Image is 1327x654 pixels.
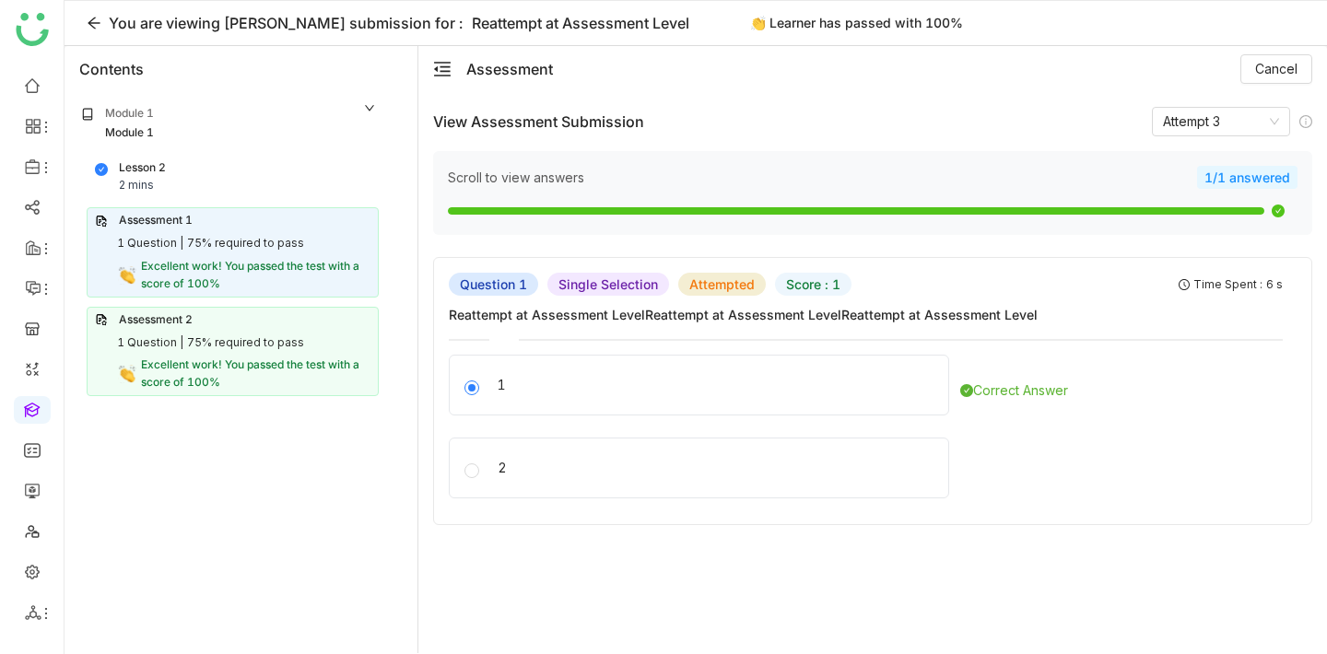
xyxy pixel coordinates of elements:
span: 6 s [1266,277,1283,291]
div: 1 Question | [117,334,183,352]
div: 75% required to pass [187,334,304,352]
div: Lesson 2 [119,159,166,177]
span: Excellent work! You passed the test with a score of 100% [141,357,359,389]
span: Excellent work! You passed the test with a score of 100% [141,259,359,290]
div: Module 1Module 1 [68,92,390,155]
img: congratulations.svg [118,365,136,383]
div: Module 1 [105,124,154,142]
div: Correct Answer [960,380,1068,401]
nz-select-item: Attempt 3 [1163,108,1279,135]
div: Single Selection [547,273,669,296]
div: Contents [79,58,144,80]
span: Question 1 [449,273,538,296]
div: You are viewing [PERSON_NAME] submission for : [109,12,463,34]
div: 1 Question | [117,235,183,252]
span: menu-fold [433,60,452,78]
div: 1 [498,375,948,395]
span: Attempted [678,273,766,296]
div: Assessment 2 [119,311,193,329]
span: Time Spent : [1193,277,1262,291]
div: 75% required to pass [187,235,304,252]
span: Score : 1 [775,273,851,296]
div: View Assessment Submission [433,111,644,132]
img: logo [16,13,49,46]
div: 2 mins [119,177,154,194]
div: Reattempt at Assessment Level [472,12,689,34]
span: Cancel [1255,59,1298,79]
img: assessment.svg [95,215,108,228]
img: assessment.svg [95,313,108,326]
div: 2 [498,458,948,478]
div: Module 1 [105,105,154,123]
img: congratulations.svg [118,266,136,285]
span: Reattempt at Assessment LevelReattempt at Assessment LevelReattempt at Assessment Level [449,305,1283,324]
button: menu-fold [433,60,452,79]
div: Scroll to view answers [448,169,1197,185]
button: Cancel [1240,54,1312,84]
div: 👏 Learner has passed with 100% [739,12,974,34]
div: 1/1 answered [1197,166,1298,189]
div: Assessment 1 [119,212,193,229]
div: Assessment [466,60,553,78]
